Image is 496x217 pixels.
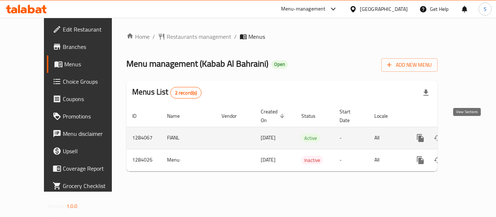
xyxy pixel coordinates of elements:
span: Active [301,134,320,142]
h2: Menus List [132,87,202,99]
span: ID [132,112,146,120]
span: Branches [63,42,121,51]
button: Add New Menu [381,58,438,72]
span: Inactive [301,156,323,164]
span: Name [167,112,189,120]
td: All [369,127,406,149]
td: 1284026 [126,149,161,171]
td: - [334,127,369,149]
span: Locale [374,112,397,120]
a: Home [126,32,150,41]
a: Restaurants management [158,32,231,41]
nav: breadcrumb [126,32,438,41]
span: Choice Groups [63,77,121,86]
span: 1.0.0 [66,201,78,211]
a: Menus [47,55,127,73]
span: Created On [261,107,287,125]
button: more [412,129,429,147]
span: Version: [48,201,65,211]
td: FIANL [161,127,216,149]
span: Edit Restaurant [63,25,121,34]
span: 2 record(s) [171,89,202,96]
div: [GEOGRAPHIC_DATA] [360,5,408,13]
span: Coupons [63,95,121,103]
button: Change Status [429,129,447,147]
td: Menu [161,149,216,171]
a: Edit Restaurant [47,21,127,38]
span: [DATE] [261,155,276,164]
span: Menus [248,32,265,41]
span: Grocery Checklist [63,181,121,190]
span: [DATE] [261,133,276,142]
a: Coupons [47,90,127,108]
div: Export file [417,84,435,101]
td: - [334,149,369,171]
td: All [369,149,406,171]
span: Start Date [340,107,360,125]
span: Add New Menu [387,60,432,70]
a: Choice Groups [47,73,127,90]
li: / [153,32,155,41]
a: Menu disclaimer [47,125,127,142]
span: Status [301,112,325,120]
th: Actions [406,105,487,127]
div: Menu-management [281,5,326,13]
li: / [234,32,237,41]
td: 1284067 [126,127,161,149]
span: Vendor [221,112,246,120]
span: Menus [64,60,121,68]
a: Upsell [47,142,127,160]
div: Open [271,60,288,69]
span: Promotions [63,112,121,121]
span: Menu disclaimer [63,129,121,138]
span: Restaurants management [167,32,231,41]
button: Change Status [429,151,447,169]
span: Open [271,61,288,67]
a: Branches [47,38,127,55]
table: enhanced table [126,105,487,171]
a: Promotions [47,108,127,125]
span: S [484,5,487,13]
a: Grocery Checklist [47,177,127,195]
button: more [412,151,429,169]
span: Menu management ( Kabab Al Bahraini ) [126,55,268,72]
span: Coverage Report [63,164,121,173]
span: Upsell [63,147,121,155]
a: Coverage Report [47,160,127,177]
